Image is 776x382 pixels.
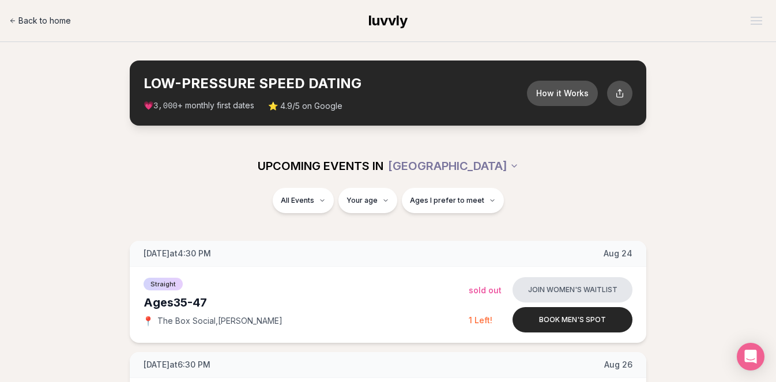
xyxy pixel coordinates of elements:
[388,153,519,179] button: [GEOGRAPHIC_DATA]
[273,188,334,213] button: All Events
[346,196,378,205] span: Your age
[153,101,178,111] span: 3,000
[410,196,484,205] span: Ages I prefer to meet
[368,12,408,30] a: luvvly
[368,12,408,29] span: luvvly
[604,248,632,259] span: Aug 24
[9,9,71,32] a: Back to home
[513,277,632,302] button: Join women's waitlist
[144,74,527,93] h2: LOW-PRESSURE SPEED DATING
[402,188,504,213] button: Ages I prefer to meet
[338,188,397,213] button: Your age
[144,100,254,112] span: 💗 + monthly first dates
[18,15,71,27] span: Back to home
[258,158,383,174] span: UPCOMING EVENTS IN
[144,278,183,290] span: Straight
[469,315,492,325] span: 1 Left!
[144,359,210,370] span: [DATE] at 6:30 PM
[144,248,211,259] span: [DATE] at 4:30 PM
[281,196,314,205] span: All Events
[737,343,764,370] div: Open Intercom Messenger
[268,100,342,112] span: ⭐ 4.9/5 on Google
[527,81,598,106] button: How it Works
[746,12,767,29] button: Open menu
[469,285,502,295] span: Sold Out
[157,315,282,327] span: The Box Social , [PERSON_NAME]
[144,316,153,326] span: 📍
[604,359,632,370] span: Aug 26
[144,294,469,311] div: Ages 35-47
[513,307,632,332] button: Book men's spot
